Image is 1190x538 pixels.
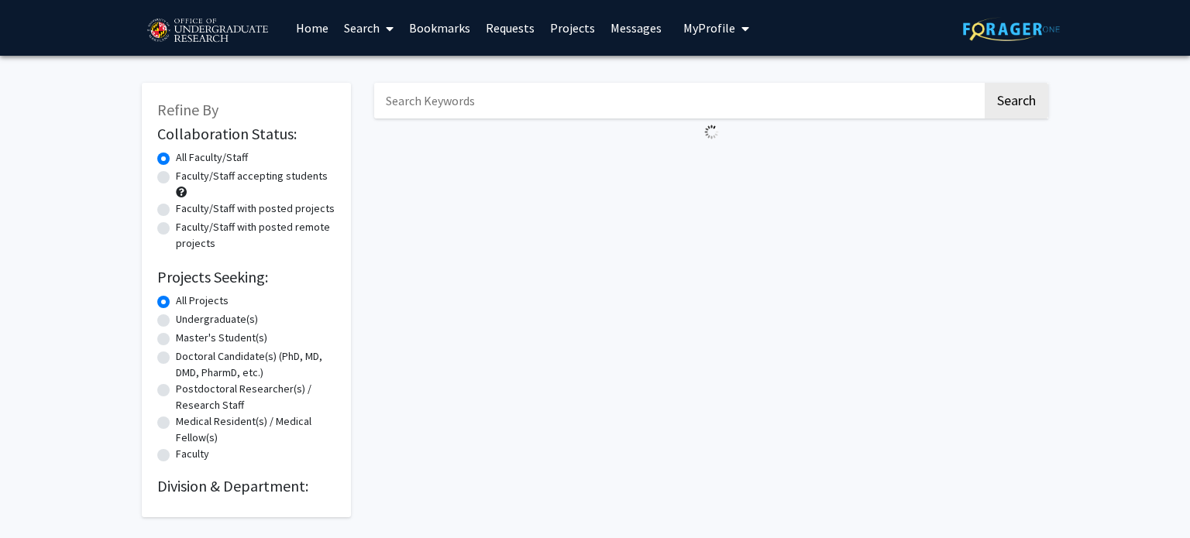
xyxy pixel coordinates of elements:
label: Faculty/Staff with posted remote projects [176,219,335,252]
label: Master's Student(s) [176,330,267,346]
a: Search [336,1,401,55]
h2: Division & Department: [157,477,335,495]
h2: Projects Seeking: [157,268,335,286]
span: My Profile [683,20,735,36]
label: Faculty [176,446,209,462]
nav: Page navigation [374,146,1048,181]
a: Messages [603,1,669,55]
a: Requests [478,1,542,55]
label: Doctoral Candidate(s) (PhD, MD, DMD, PharmD, etc.) [176,348,335,381]
h2: Collaboration Status: [157,125,335,143]
span: Refine By [157,100,218,119]
a: Bookmarks [401,1,478,55]
img: Loading [698,118,725,146]
input: Search Keywords [374,83,982,118]
label: Faculty/Staff accepting students [176,168,328,184]
button: Search [985,83,1048,118]
label: Postdoctoral Researcher(s) / Research Staff [176,381,335,413]
label: All Projects [176,293,229,309]
img: University of Maryland Logo [142,12,273,50]
a: Home [288,1,336,55]
label: Faculty/Staff with posted projects [176,200,335,217]
label: All Faculty/Staff [176,149,248,166]
a: Projects [542,1,603,55]
img: ForagerOne Logo [963,17,1060,41]
label: Medical Resident(s) / Medical Fellow(s) [176,413,335,446]
label: Undergraduate(s) [176,311,258,327]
